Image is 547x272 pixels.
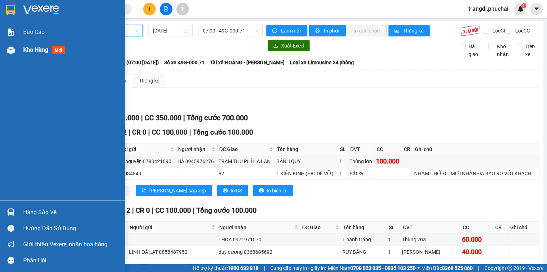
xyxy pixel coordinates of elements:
[23,255,120,266] div: Phản hồi
[130,223,210,231] span: Người gửi
[417,267,420,270] span: ⚪️
[219,236,299,243] div: THOA 0971971070
[129,248,216,256] div: LINH ĐÀ LẠT 0858487952
[196,206,257,215] span: Tổng cước 100.000
[23,46,48,53] span: Kho hàng
[132,206,134,215] span: |
[350,170,373,177] div: Bất kỳ
[52,46,65,54] span: mới
[266,25,307,36] button: syncLàm mới
[113,170,175,177] div: 0888034849
[462,247,492,257] div: 40.000
[388,25,430,36] button: bar-chartThống kê
[23,240,107,249] span: Giới thiệu Vexere, nhận hoa hồng
[180,6,185,11] span: aim
[388,248,400,256] div: 1
[522,3,525,8] span: 1
[402,143,413,155] th: CR
[189,128,191,136] span: |
[414,170,538,177] div: NHẮM CHỞ ĐC MỚI NHẬN ĐÃ BÁO RÕ VỚI KHÁCH
[253,185,293,196] button: printerIn biên lai
[394,28,400,34] span: bar-chart
[281,27,302,35] span: Làm mới
[132,128,146,136] span: CR 0
[113,157,175,165] div: dung nguyễn 0783421090
[442,265,473,271] strong: 0369 525 060
[223,188,228,193] span: printer
[264,264,265,272] span: |
[136,185,212,196] button: sort-ascending[PERSON_NAME] sắp xếp
[149,187,206,195] span: [PERSON_NAME] sắp xếp
[183,114,185,122] span: |
[460,25,481,36] img: 9k=
[141,114,143,122] span: |
[203,25,259,36] span: 07:00 - 49G-000.71
[219,223,293,231] span: Người nhận
[339,157,347,165] div: 1
[219,157,274,165] div: TRẠM THU PHÍ HÀ LAN
[187,114,248,122] span: Tổng cước 700.000
[401,222,461,233] th: ĐVT
[219,248,299,256] div: duy dương 0368685692
[272,28,278,34] span: sync
[376,156,401,166] div: 100.000
[178,145,210,153] span: Người nhận
[493,222,509,233] th: CR
[7,29,15,36] img: solution-icon
[388,236,400,243] div: 1
[328,264,416,272] span: Miền Nam
[114,145,169,153] span: Người gửi
[139,77,159,85] div: Thống kê
[290,59,354,66] span: Loại xe: Limousine 34 phòng
[210,59,285,66] span: Tài xế: HOÀNG - [PERSON_NAME]
[533,6,540,12] span: caret-down
[193,206,195,215] span: |
[348,25,387,36] button: In đơn chọn
[375,143,402,155] th: CC
[145,114,181,122] span: CC 350.000
[259,188,264,193] span: printer
[164,59,205,66] span: Số xe: 49G-000.71
[402,236,459,243] div: Thùng vừa
[507,266,512,271] span: copyright
[136,206,150,215] span: CR 0
[267,40,310,51] button: downloadXuất Excel
[339,170,347,177] div: 1
[350,157,373,165] div: Thùng lớn
[421,264,473,272] span: Miền Bắc
[530,3,543,15] button: caret-down
[219,145,268,153] span: ĐC Giao
[387,222,401,233] th: SL
[7,225,14,232] span: question-circle
[23,207,120,218] div: Hàng sắp về
[152,128,187,136] span: CC 100.000
[217,185,248,196] button: printerIn DS
[517,6,524,12] img: icon-new-feature
[23,27,45,36] span: Báo cáo
[219,170,274,177] div: 82
[281,42,304,50] span: Xuất Excel
[324,27,340,35] span: In phơi
[478,264,479,272] span: |
[231,187,242,195] span: In DS
[193,128,253,136] span: Tổng cước 100.000
[462,235,492,245] div: 60.000
[267,187,287,195] span: In biên lai
[463,4,514,13] span: trangdl.phuchai
[270,264,326,272] span: Cung cấp máy in - giấy in:
[302,223,334,231] span: ĐC Giao
[129,128,130,136] span: |
[160,3,172,15] button: file-add
[7,257,14,264] span: message
[147,6,152,11] span: plus
[153,27,182,35] input: 14/08/2025
[276,157,337,165] div: BÁNH QUY
[155,206,191,215] span: CC 100.000
[494,42,512,58] span: Kho nhận
[338,143,348,155] th: SL
[228,265,259,271] strong: 1900 633 818
[23,223,120,234] div: Hướng dẫn sử dụng
[6,5,15,15] img: logo-vxr
[348,143,375,155] th: ĐVT
[164,6,169,11] span: file-add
